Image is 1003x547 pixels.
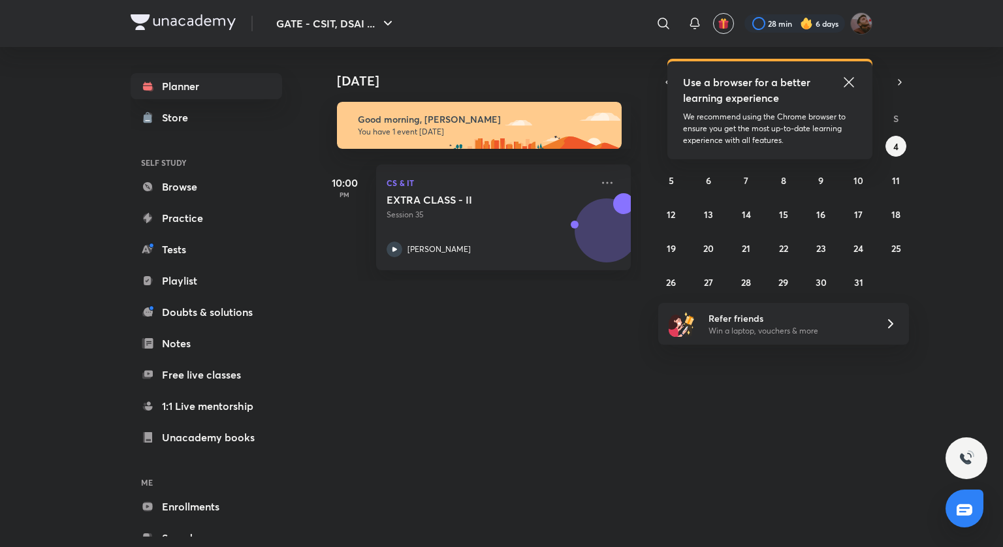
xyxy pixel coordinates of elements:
[885,204,906,225] button: October 18, 2025
[131,174,282,200] a: Browse
[661,272,682,292] button: October 26, 2025
[736,204,757,225] button: October 14, 2025
[742,242,750,255] abbr: October 21, 2025
[698,204,719,225] button: October 13, 2025
[131,299,282,325] a: Doubts & solutions
[781,174,786,187] abbr: October 8, 2025
[131,14,236,30] img: Company Logo
[885,136,906,157] button: October 4, 2025
[669,174,674,187] abbr: October 5, 2025
[337,102,622,149] img: morning
[816,242,826,255] abbr: October 23, 2025
[850,12,872,35] img: Suryansh Singh
[358,127,610,137] p: You have 1 event [DATE]
[848,272,869,292] button: October 31, 2025
[131,205,282,231] a: Practice
[853,242,863,255] abbr: October 24, 2025
[162,110,196,125] div: Store
[736,272,757,292] button: October 28, 2025
[131,330,282,356] a: Notes
[387,175,592,191] p: CS & IT
[704,276,713,289] abbr: October 27, 2025
[736,170,757,191] button: October 7, 2025
[773,204,794,225] button: October 15, 2025
[741,276,751,289] abbr: October 28, 2025
[319,175,371,191] h5: 10:00
[891,208,900,221] abbr: October 18, 2025
[778,276,788,289] abbr: October 29, 2025
[848,238,869,258] button: October 24, 2025
[667,208,675,221] abbr: October 12, 2025
[742,208,751,221] abbr: October 14, 2025
[810,204,831,225] button: October 16, 2025
[387,209,592,221] p: Session 35
[779,208,788,221] abbr: October 15, 2025
[810,170,831,191] button: October 9, 2025
[131,14,236,33] a: Company Logo
[666,276,676,289] abbr: October 26, 2025
[131,471,282,493] h6: ME
[773,170,794,191] button: October 8, 2025
[818,174,823,187] abbr: October 9, 2025
[893,140,899,153] abbr: October 4, 2025
[661,170,682,191] button: October 5, 2025
[706,174,711,187] abbr: October 6, 2025
[854,208,863,221] abbr: October 17, 2025
[703,242,714,255] abbr: October 20, 2025
[800,17,813,30] img: streak
[319,191,371,198] p: PM
[773,238,794,258] button: October 22, 2025
[131,268,282,294] a: Playlist
[885,238,906,258] button: October 25, 2025
[744,174,748,187] abbr: October 7, 2025
[718,18,729,29] img: avatar
[891,242,901,255] abbr: October 25, 2025
[131,493,282,520] a: Enrollments
[683,111,857,146] p: We recommend using the Chrome browser to ensure you get the most up-to-date learning experience w...
[131,73,282,99] a: Planner
[131,236,282,262] a: Tests
[358,114,610,125] h6: Good morning, [PERSON_NAME]
[268,10,404,37] button: GATE - CSIT, DSAI ...
[848,170,869,191] button: October 10, 2025
[893,112,899,125] abbr: Saturday
[810,238,831,258] button: October 23, 2025
[337,73,644,89] h4: [DATE]
[131,393,282,419] a: 1:1 Live mentorship
[661,204,682,225] button: October 12, 2025
[661,238,682,258] button: October 19, 2025
[713,13,734,34] button: avatar
[773,272,794,292] button: October 29, 2025
[704,208,713,221] abbr: October 13, 2025
[407,243,471,255] p: [PERSON_NAME]
[892,174,900,187] abbr: October 11, 2025
[131,151,282,174] h6: SELF STUDY
[736,238,757,258] button: October 21, 2025
[575,206,638,268] img: Avatar
[708,325,869,337] p: Win a laptop, vouchers & more
[708,311,869,325] h6: Refer friends
[885,170,906,191] button: October 11, 2025
[698,238,719,258] button: October 20, 2025
[131,104,282,131] a: Store
[698,272,719,292] button: October 27, 2025
[131,424,282,450] a: Unacademy books
[683,74,813,106] h5: Use a browser for a better learning experience
[387,193,549,206] h5: EXTRA CLASS - II
[816,276,827,289] abbr: October 30, 2025
[816,208,825,221] abbr: October 16, 2025
[131,362,282,388] a: Free live classes
[810,272,831,292] button: October 30, 2025
[854,276,863,289] abbr: October 31, 2025
[698,170,719,191] button: October 6, 2025
[959,450,974,466] img: ttu
[667,242,676,255] abbr: October 19, 2025
[848,204,869,225] button: October 17, 2025
[669,311,695,337] img: referral
[853,174,863,187] abbr: October 10, 2025
[779,242,788,255] abbr: October 22, 2025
